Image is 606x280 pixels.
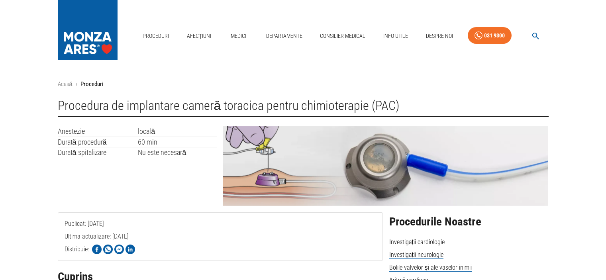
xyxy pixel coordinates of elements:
[58,137,138,147] td: Durată procedură
[138,147,217,158] td: Nu este necesară
[263,28,306,44] a: Departamente
[468,27,512,44] a: 031 9300
[484,31,505,41] div: 031 9300
[126,245,135,254] img: Share on LinkedIn
[389,251,443,259] span: Investigații neurologie
[138,126,217,137] td: locală
[184,28,215,44] a: Afecțiuni
[139,28,172,44] a: Proceduri
[80,80,103,89] p: Proceduri
[380,28,411,44] a: Info Utile
[317,28,369,44] a: Consilier Medical
[65,220,104,259] span: Publicat: [DATE]
[138,137,217,147] td: 60 min
[92,245,102,254] img: Share on Facebook
[389,264,472,272] span: Bolile valvelor și ale vaselor inimii
[58,126,138,137] td: Anestezie
[58,80,73,88] a: Acasă
[65,245,89,254] p: Distribuie:
[226,28,251,44] a: Medici
[423,28,456,44] a: Despre Noi
[65,233,129,272] span: Ultima actualizare: [DATE]
[76,80,77,89] li: ›
[58,147,138,158] td: Durată spitalizare
[389,215,549,228] h2: Procedurile Noastre
[223,126,548,206] img: Procedura de implantare cameră toracica pentru chimioterapie (PAC) | Spitalul MONZA ARES Cluj
[58,98,549,117] h1: Procedura de implantare cameră toracica pentru chimioterapie (PAC)
[389,238,445,246] span: Investigații cardiologie
[103,245,113,254] img: Share on WhatsApp
[58,80,549,89] nav: breadcrumb
[114,245,124,254] img: Share on Facebook Messenger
